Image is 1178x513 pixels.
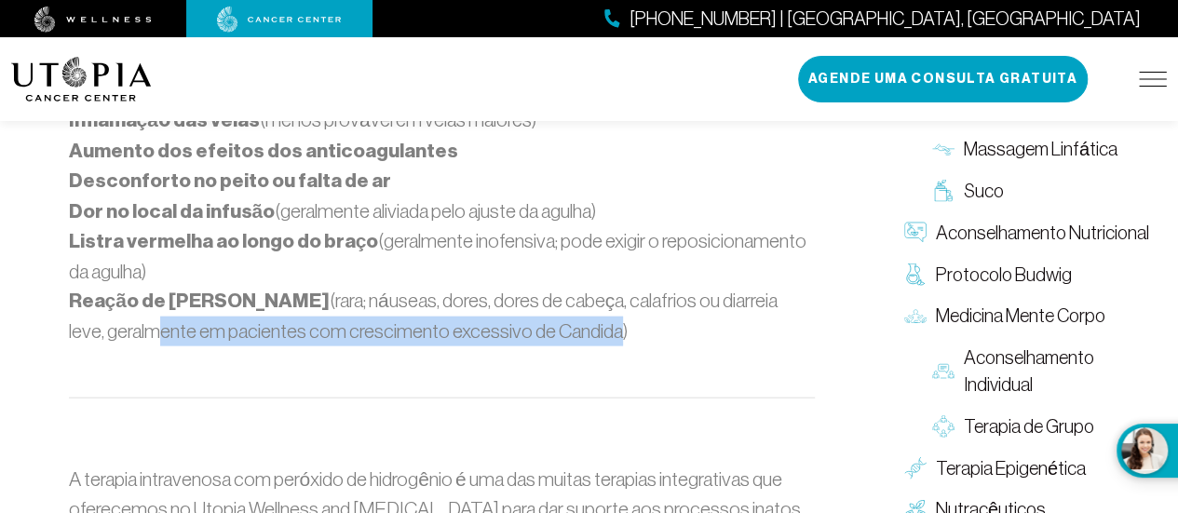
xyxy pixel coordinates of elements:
font: Dor no local da infusão [69,199,276,223]
font: Aconselhamento Nutricional [936,223,1149,243]
img: Terapia de Grupo [932,415,955,438]
img: Medicina Mente Corpo [904,305,927,328]
a: Aconselhamento Individual [923,337,1167,406]
font: Medicina Mente Corpo [936,305,1105,326]
font: Desconforto no peito ou falta de ar [69,169,391,193]
font: [PHONE_NUMBER] | [GEOGRAPHIC_DATA], [GEOGRAPHIC_DATA] [630,8,1141,29]
font: Listra vermelha ao longo do braço [69,229,379,253]
font: (rara; náuseas, dores, dores de cabeça, calafrios ou diarreia leve, geralmente em pacientes com c... [69,290,779,342]
img: ícone-hambúrguer [1139,72,1167,87]
font: Reação de [PERSON_NAME] [69,289,330,313]
a: Suco [923,170,1167,212]
font: Terapia Epigenética [936,458,1086,479]
img: Aconselhamento Nutricional [904,222,927,244]
font: Massagem Linfática [964,139,1117,159]
img: Suco [932,180,955,202]
img: centro de câncer [217,7,342,33]
button: Agende uma consulta gratuita [798,56,1088,102]
font: Suco [964,181,1004,201]
img: Massagem Linfática [932,139,955,161]
a: Medicina Mente Corpo [895,295,1167,337]
a: Terapia de Grupo [923,406,1167,448]
font: Terapia de Grupo [964,416,1094,437]
a: Aconselhamento Nutricional [895,212,1167,254]
a: Massagem Linfática [923,128,1167,170]
img: Protocolo Budwig [904,263,927,286]
img: logotipo [11,57,152,101]
font: (geralmente aliviada pelo ajuste da agulha) [275,200,597,222]
img: Terapia Epigenética [904,457,927,479]
a: [PHONE_NUMBER] | [GEOGRAPHIC_DATA], [GEOGRAPHIC_DATA] [604,6,1141,33]
font: Protocolo Budwig [936,264,1072,285]
font: Aconselhamento Individual [964,347,1094,395]
font: Agende uma consulta gratuita [808,71,1077,87]
img: bem-estar [34,7,152,33]
font: (geralmente inofensiva; pode exigir o reposicionamento da agulha) [69,230,807,282]
a: Terapia Epigenética [895,448,1167,490]
a: Protocolo Budwig [895,254,1167,296]
img: Aconselhamento Individual [932,360,955,383]
font: Aumento dos efeitos dos anticoagulantes [69,139,458,163]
